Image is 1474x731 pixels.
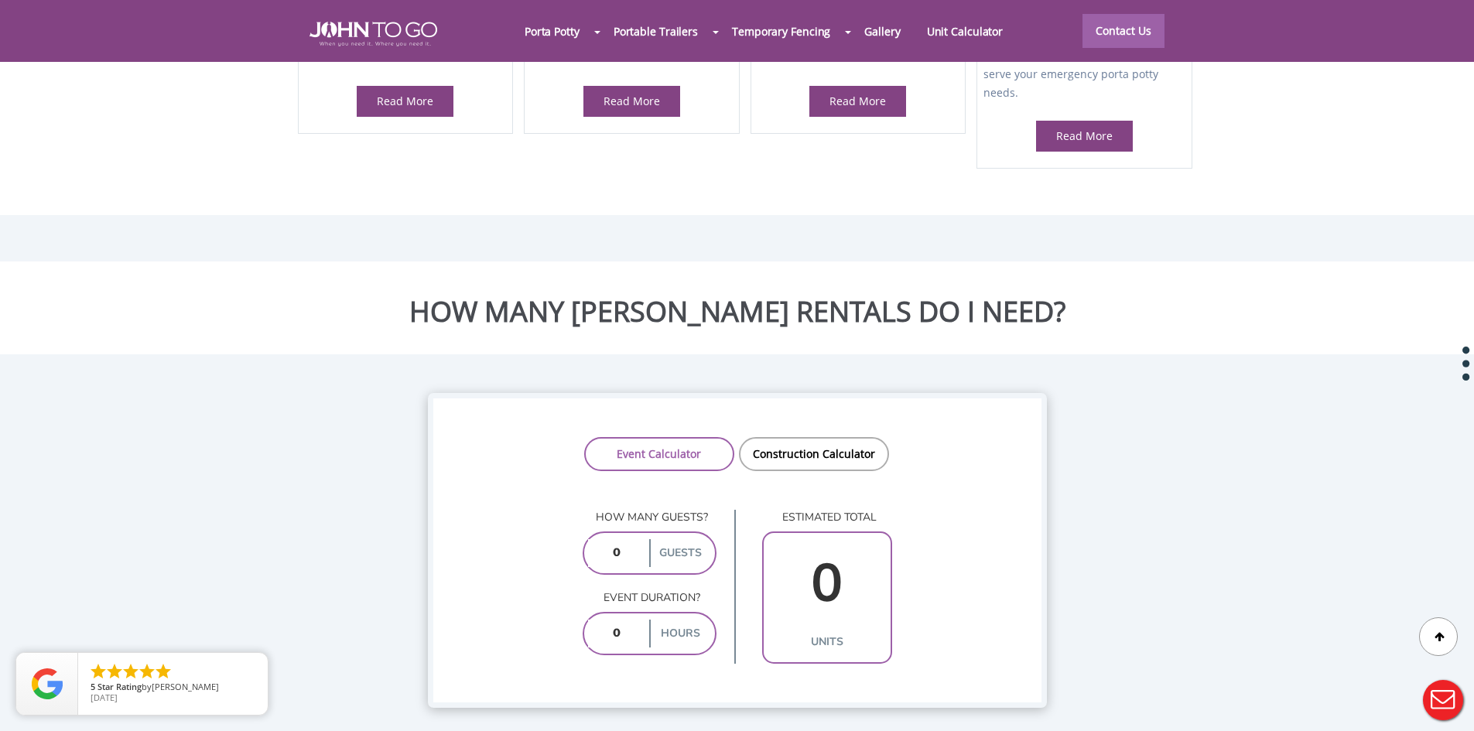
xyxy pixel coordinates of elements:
span: [PERSON_NAME] [152,681,219,692]
a: Porta Potty [511,15,593,48]
a: Gallery [851,15,913,48]
li:  [105,662,124,681]
li:  [121,662,140,681]
label: hours [649,620,711,647]
li:  [138,662,156,681]
a: Temporary Fencing [719,15,843,48]
span: Star Rating [97,681,142,692]
a: Event Calculator [584,437,734,471]
li:  [89,662,108,681]
span: 5 [91,681,95,692]
img: Review Rating [32,668,63,699]
h2: HOW MANY [PERSON_NAME] RENTALS DO I NEED? [12,296,1462,327]
span: [DATE] [91,692,118,703]
button: Live Chat [1412,669,1474,731]
label: units [768,628,887,656]
a: Contact Us [1082,14,1164,48]
p: estimated total [762,510,892,525]
input: 0 [588,539,646,567]
p: How many guests? [583,510,716,525]
a: Read More [1056,128,1113,143]
span: by [91,682,255,693]
input: 0 [768,539,887,628]
p: Event duration? [583,590,716,606]
a: Unit Calculator [914,15,1017,48]
a: Read More [377,94,433,108]
a: Portable Trailers [600,15,711,48]
li:  [154,662,173,681]
a: Read More [604,94,660,108]
input: 0 [588,620,646,647]
a: Construction Calculator [739,437,889,471]
img: JOHN to go [310,22,437,46]
a: Read More [829,94,886,108]
label: guests [649,539,711,567]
